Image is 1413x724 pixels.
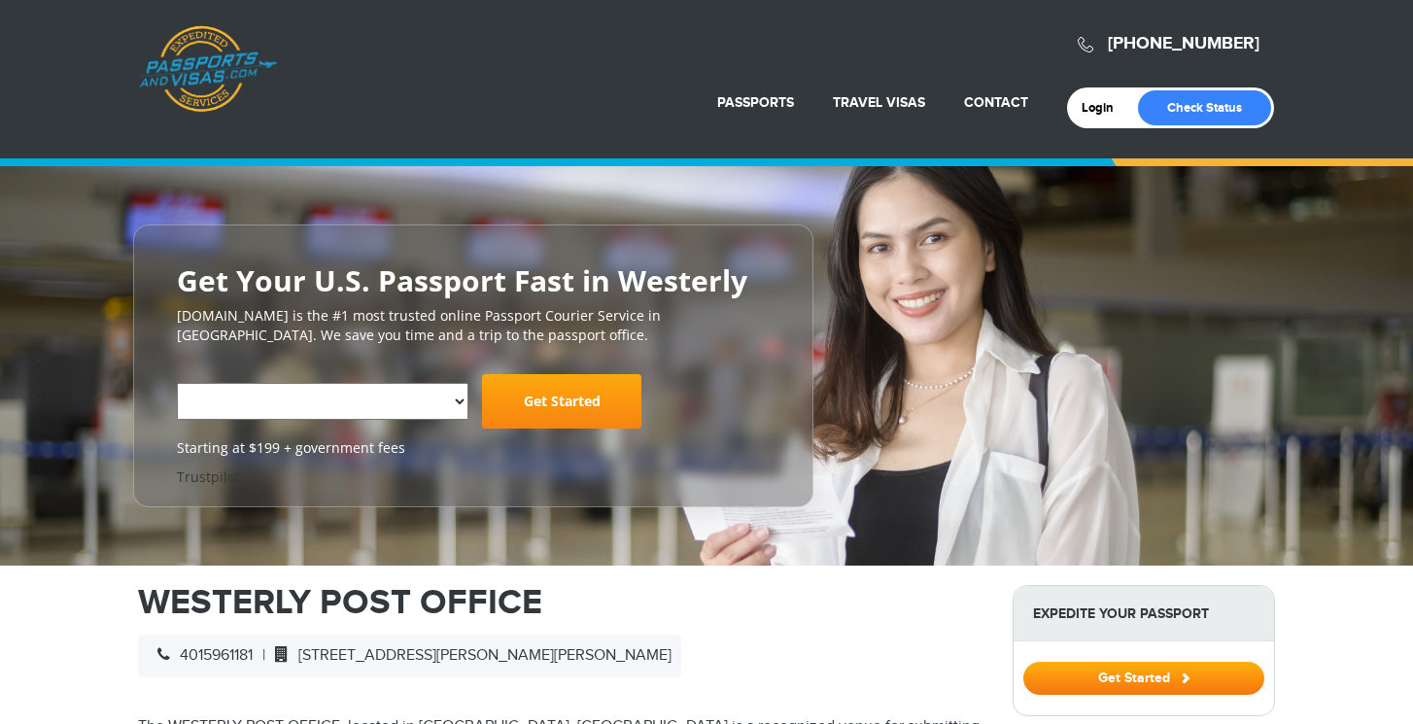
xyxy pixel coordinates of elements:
[482,374,641,429] a: Get Started
[1108,33,1259,54] a: [PHONE_NUMBER]
[138,635,681,677] div: |
[833,94,925,111] a: Travel Visas
[138,585,983,620] h1: WESTERLY POST OFFICE
[1023,662,1264,695] button: Get Started
[1082,100,1127,116] a: Login
[717,94,794,111] a: Passports
[1138,90,1271,125] a: Check Status
[1014,586,1274,641] strong: Expedite Your Passport
[177,438,770,458] span: Starting at $199 + government fees
[139,25,277,113] a: Passports & [DOMAIN_NAME]
[177,467,240,486] a: Trustpilot
[148,646,253,665] span: 4015961181
[265,646,672,665] span: [STREET_ADDRESS][PERSON_NAME][PERSON_NAME]
[177,306,770,345] p: [DOMAIN_NAME] is the #1 most trusted online Passport Courier Service in [GEOGRAPHIC_DATA]. We sav...
[1023,670,1264,685] a: Get Started
[964,94,1028,111] a: Contact
[177,264,770,296] h2: Get Your U.S. Passport Fast in Westerly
